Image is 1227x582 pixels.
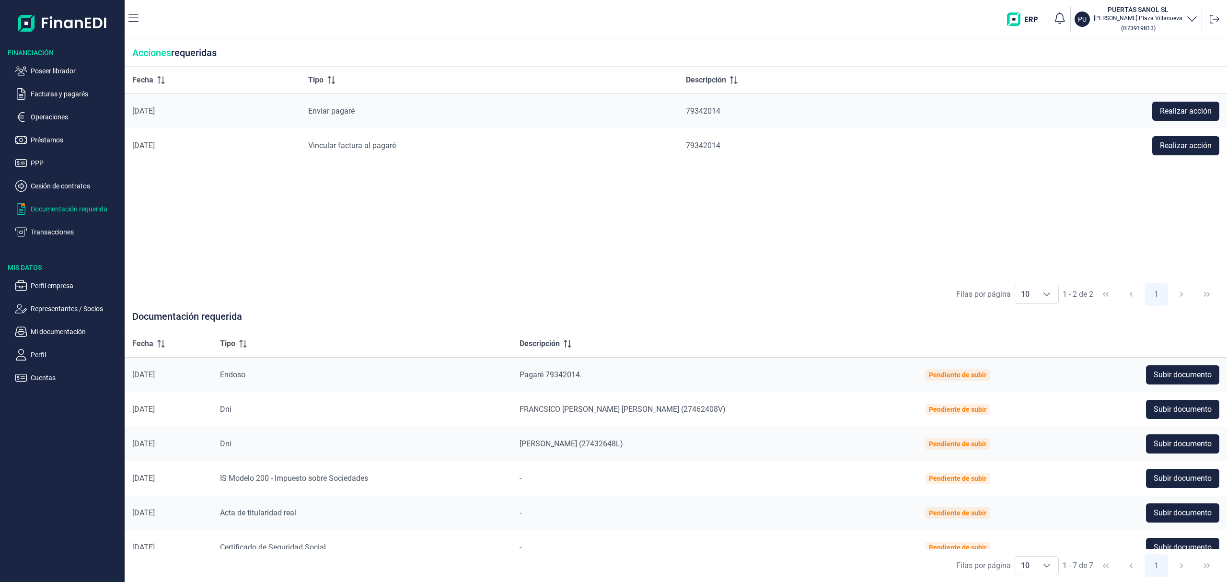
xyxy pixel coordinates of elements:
button: First Page [1094,283,1117,306]
button: Operaciones [15,111,121,123]
div: requeridas [125,39,1227,67]
p: PU [1078,14,1087,24]
span: 79342014 [686,141,720,150]
span: Fecha [132,338,153,349]
span: 10 [1015,557,1035,575]
button: Perfil empresa [15,280,121,291]
button: Page 1 [1145,554,1168,577]
button: Next Page [1170,283,1193,306]
p: Cuentas [31,372,121,384]
button: Préstamos [15,134,121,146]
button: Documentación requerida [15,203,121,215]
p: Préstamos [31,134,121,146]
p: [PERSON_NAME] Plaza Villanueva [1094,14,1182,22]
p: Mi documentación [31,326,121,338]
button: Page 1 [1145,283,1168,306]
button: Realizar acción [1152,102,1219,121]
span: Dni [220,439,232,448]
div: Pendiente de subir [929,440,986,448]
img: Logo de aplicación [18,8,107,38]
span: Subir documento [1154,404,1212,415]
span: Acciones [132,47,171,58]
div: Documentación requerida [125,311,1227,330]
p: Representantes / Socios [31,303,121,314]
div: [DATE] [132,405,205,414]
span: Subir documento [1154,507,1212,519]
span: 1 - 2 de 2 [1063,291,1093,298]
p: PPP [31,157,121,169]
img: erp [1007,12,1045,26]
span: IS Modelo 200 - Impuesto sobre Sociedades [220,474,368,483]
div: Choose [1035,557,1058,575]
div: Pendiente de subir [929,475,986,482]
div: [DATE] [132,370,205,380]
button: Subir documento [1146,365,1219,384]
button: Subir documento [1146,538,1219,557]
span: Vincular factura al pagaré [308,141,396,150]
button: Subir documento [1146,434,1219,454]
span: Enviar pagaré [308,106,355,116]
button: Perfil [15,349,121,361]
button: Facturas y pagarés [15,88,121,100]
button: Cesión de contratos [15,180,121,192]
span: FRANCSICO [PERSON_NAME] [PERSON_NAME] (27462408V) [520,405,726,414]
span: Dni [220,405,232,414]
span: Descripción [686,74,726,86]
button: Previous Page [1120,554,1143,577]
small: Copiar cif [1121,24,1156,32]
span: Realizar acción [1160,105,1212,117]
div: Filas por página [956,289,1011,300]
button: First Page [1094,554,1117,577]
span: Descripción [520,338,560,349]
button: Subir documento [1146,503,1219,523]
button: PUPUERTAS SANOL SL[PERSON_NAME] Plaza Villanueva(B73919813) [1075,5,1198,34]
p: Poseer librador [31,65,121,77]
h3: PUERTAS SANOL SL [1094,5,1182,14]
button: PPP [15,157,121,169]
div: [DATE] [132,439,205,449]
p: Perfil [31,349,121,361]
div: [DATE] [132,141,293,151]
span: Subir documento [1154,473,1212,484]
p: Facturas y pagarés [31,88,121,100]
span: 10 [1015,285,1035,303]
button: Mi documentación [15,326,121,338]
span: Tipo [220,338,235,349]
button: Poseer librador [15,65,121,77]
div: Filas por página [956,560,1011,571]
div: Pendiente de subir [929,406,986,413]
button: Subir documento [1146,469,1219,488]
button: Previous Page [1120,283,1143,306]
span: Endoso [220,370,245,379]
div: [DATE] [132,508,205,518]
div: [DATE] [132,106,293,116]
span: Subir documento [1154,542,1212,553]
button: Next Page [1170,554,1193,577]
button: Transacciones [15,226,121,238]
p: Operaciones [31,111,121,123]
p: Cesión de contratos [31,180,121,192]
span: - [520,543,521,552]
button: Last Page [1195,554,1218,577]
span: - [520,474,521,483]
span: [PERSON_NAME] (27432648L) [520,439,623,448]
div: Choose [1035,285,1058,303]
span: Fecha [132,74,153,86]
span: - [520,508,521,517]
div: [DATE] [132,474,205,483]
div: Pendiente de subir [929,371,986,379]
span: Tipo [308,74,324,86]
div: Pendiente de subir [929,509,986,517]
div: [DATE] [132,543,205,552]
span: 1 - 7 de 7 [1063,562,1093,570]
span: Subir documento [1154,438,1212,450]
span: Pagaré 79342014. [520,370,582,379]
button: Cuentas [15,372,121,384]
div: Pendiente de subir [929,544,986,551]
p: Perfil empresa [31,280,121,291]
p: Documentación requerida [31,203,121,215]
span: Realizar acción [1160,140,1212,151]
span: Certificado de Seguridad Social [220,543,326,552]
button: Subir documento [1146,400,1219,419]
button: Representantes / Socios [15,303,121,314]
